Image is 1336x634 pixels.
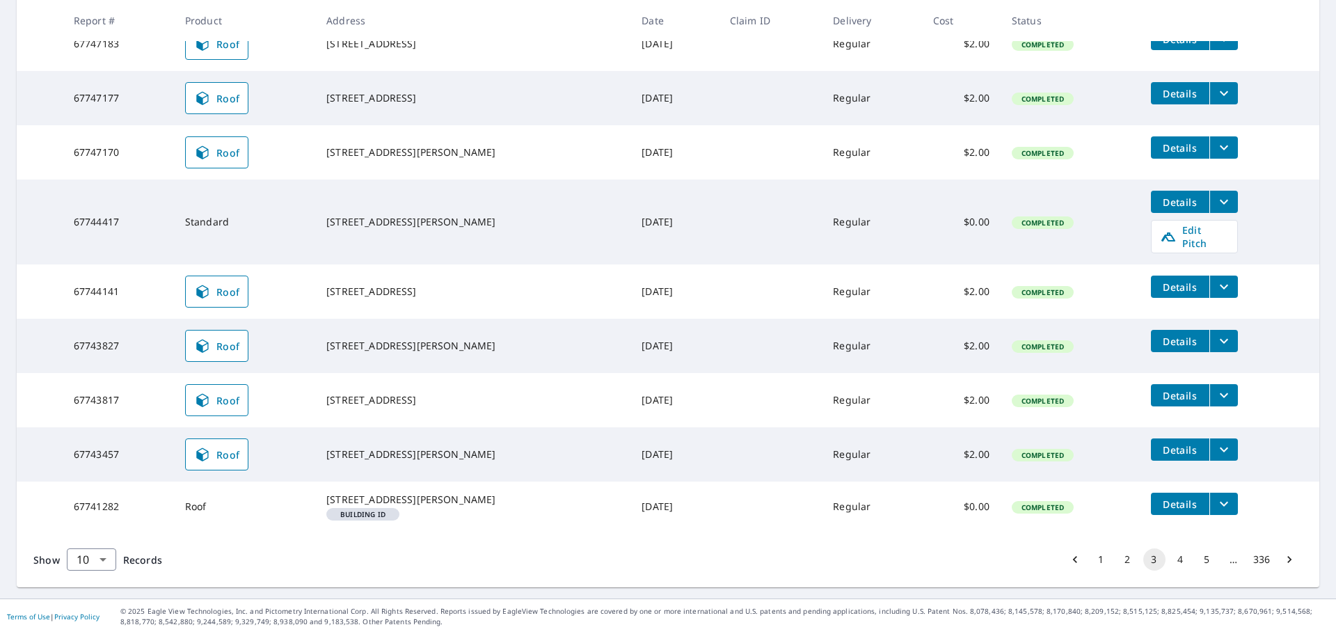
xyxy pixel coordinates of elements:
a: Roof [185,276,249,308]
span: Completed [1013,287,1072,297]
button: Go to page 2 [1117,548,1139,571]
span: Completed [1013,342,1072,351]
div: [STREET_ADDRESS][PERSON_NAME] [326,339,619,353]
button: detailsBtn-67747170 [1151,136,1209,159]
td: Regular [822,373,921,427]
td: $2.00 [922,319,1001,373]
span: Details [1159,141,1201,154]
td: Regular [822,264,921,319]
td: [DATE] [630,482,719,532]
span: Roof [194,283,240,300]
div: [STREET_ADDRESS][PERSON_NAME] [326,145,619,159]
a: Edit Pitch [1151,220,1238,253]
span: Details [1159,498,1201,511]
span: Details [1159,280,1201,294]
span: Details [1159,335,1201,348]
div: [STREET_ADDRESS] [326,285,619,299]
td: 67743817 [63,373,174,427]
span: Roof [194,446,240,463]
span: Completed [1013,94,1072,104]
td: 67747183 [63,17,174,71]
span: Roof [194,144,240,161]
button: filesDropdownBtn-67743827 [1209,330,1238,352]
td: [DATE] [630,125,719,180]
a: Roof [185,438,249,470]
span: Details [1159,389,1201,402]
span: Roof [194,35,240,52]
button: detailsBtn-67744141 [1151,276,1209,298]
span: Completed [1013,40,1072,49]
td: 67741282 [63,482,174,532]
td: Standard [174,180,315,264]
span: Records [123,553,162,566]
a: Roof [185,136,249,168]
td: Roof [174,482,315,532]
td: 67744417 [63,180,174,264]
button: filesDropdownBtn-67743817 [1209,384,1238,406]
td: [DATE] [630,264,719,319]
p: © 2025 Eagle View Technologies, Inc. and Pictometry International Corp. All Rights Reserved. Repo... [120,606,1329,627]
a: Roof [185,28,249,60]
div: [STREET_ADDRESS] [326,393,619,407]
span: Completed [1013,218,1072,228]
td: $0.00 [922,180,1001,264]
span: Roof [194,90,240,106]
td: [DATE] [630,71,719,125]
td: 67743457 [63,427,174,482]
td: $2.00 [922,264,1001,319]
p: | [7,612,100,621]
span: Roof [194,392,240,409]
button: filesDropdownBtn-67744417 [1209,191,1238,213]
button: detailsBtn-67743457 [1151,438,1209,461]
button: detailsBtn-67744417 [1151,191,1209,213]
span: Edit Pitch [1160,223,1229,250]
td: Regular [822,319,921,373]
button: filesDropdownBtn-67744141 [1209,276,1238,298]
span: Show [33,553,60,566]
td: Regular [822,180,921,264]
td: Regular [822,482,921,532]
nav: pagination navigation [1062,548,1303,571]
button: Go to next page [1278,548,1301,571]
td: [DATE] [630,180,719,264]
button: detailsBtn-67741282 [1151,493,1209,515]
a: Roof [185,384,249,416]
span: Completed [1013,396,1072,406]
td: $2.00 [922,427,1001,482]
td: [DATE] [630,17,719,71]
button: Go to page 5 [1196,548,1218,571]
a: Roof [185,82,249,114]
button: filesDropdownBtn-67741282 [1209,493,1238,515]
div: [STREET_ADDRESS][PERSON_NAME] [326,447,619,461]
button: Go to previous page [1064,548,1086,571]
div: Show 10 records [67,548,116,571]
td: $2.00 [922,373,1001,427]
div: [STREET_ADDRESS][PERSON_NAME] [326,215,619,229]
td: 67747170 [63,125,174,180]
td: $2.00 [922,17,1001,71]
button: Go to page 1 [1090,548,1113,571]
div: … [1223,553,1245,566]
button: detailsBtn-67743827 [1151,330,1209,352]
td: 67744141 [63,264,174,319]
span: Roof [194,338,240,354]
div: [STREET_ADDRESS] [326,91,619,105]
button: page 3 [1143,548,1166,571]
button: detailsBtn-67747177 [1151,82,1209,104]
div: [STREET_ADDRESS][PERSON_NAME] [326,493,619,507]
td: Regular [822,427,921,482]
span: Details [1159,87,1201,100]
a: Roof [185,330,249,362]
div: [STREET_ADDRESS] [326,37,619,51]
button: filesDropdownBtn-67747170 [1209,136,1238,159]
button: Go to page 4 [1170,548,1192,571]
a: Terms of Use [7,612,50,621]
td: Regular [822,125,921,180]
td: [DATE] [630,319,719,373]
td: 67743827 [63,319,174,373]
span: Completed [1013,502,1072,512]
td: Regular [822,71,921,125]
span: Completed [1013,148,1072,158]
em: Building ID [340,511,385,518]
span: Details [1159,443,1201,457]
